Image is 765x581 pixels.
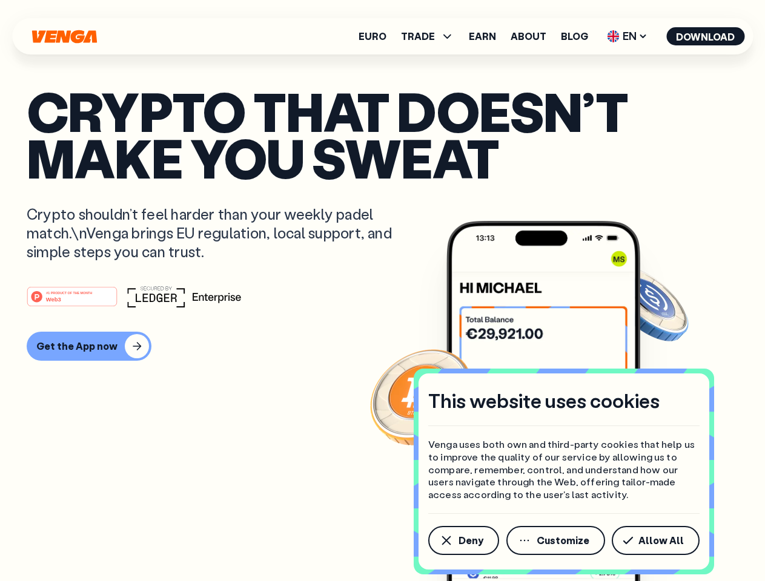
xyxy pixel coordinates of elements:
a: Euro [359,31,386,41]
p: Crypto shouldn’t feel harder than your weekly padel match.\nVenga brings EU regulation, local sup... [27,205,409,261]
button: Allow All [612,526,700,555]
span: EN [603,27,652,46]
a: Earn [469,31,496,41]
span: Customize [537,536,589,545]
button: Customize [506,526,605,555]
span: TRADE [401,31,435,41]
button: Download [666,27,744,45]
p: Venga uses both own and third-party cookies that help us to improve the quality of our service by... [428,438,700,501]
a: Get the App now [27,332,738,361]
div: Get the App now [36,340,118,352]
span: TRADE [401,29,454,44]
a: #1 PRODUCT OF THE MONTHWeb3 [27,294,118,309]
p: Crypto that doesn’t make you sweat [27,88,738,180]
tspan: #1 PRODUCT OF THE MONTH [46,290,92,294]
tspan: Web3 [46,295,61,302]
img: USDC coin [604,260,691,347]
button: Deny [428,526,499,555]
span: Deny [459,536,483,545]
button: Get the App now [27,332,151,361]
a: Blog [561,31,588,41]
span: Allow All [638,536,684,545]
a: About [511,31,546,41]
img: Bitcoin [368,342,477,451]
img: flag-uk [607,30,619,42]
h4: This website uses cookies [428,388,660,413]
svg: Home [30,30,98,44]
